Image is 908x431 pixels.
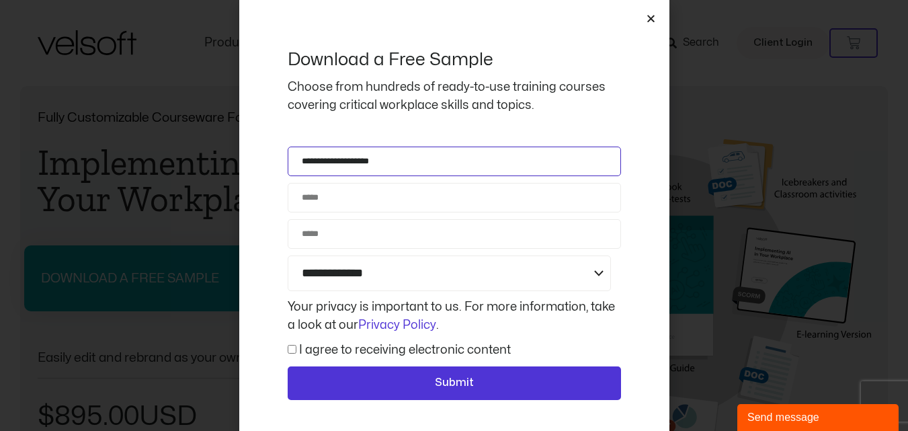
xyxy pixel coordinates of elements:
h2: Download a Free Sample [288,48,621,71]
button: Submit [288,366,621,400]
iframe: chat widget [737,401,901,431]
p: Choose from hundreds of ready-to-use training courses covering critical workplace skills and topics. [288,78,621,114]
span: Submit [435,375,474,392]
label: I agree to receiving electronic content [299,344,511,356]
a: Privacy Policy [358,319,436,331]
a: Close [646,13,656,24]
div: Your privacy is important to us. For more information, take a look at our . [284,298,624,334]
